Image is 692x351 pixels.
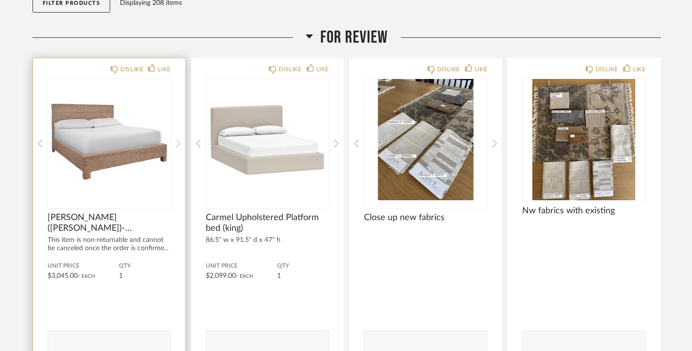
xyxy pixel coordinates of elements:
[48,212,171,234] span: [PERSON_NAME] ([PERSON_NAME])- [PERSON_NAME], abaca rope
[364,79,487,200] div: 0
[158,64,170,74] div: LIKE
[48,79,171,200] img: undefined
[206,79,329,200] div: 0
[633,64,645,74] div: LIKE
[364,212,487,223] span: Close up new fabrics
[206,212,329,234] span: Carmel Upholstered Platform bed (king)
[277,262,329,270] span: QTY
[279,64,301,74] div: DISLIKE
[206,262,277,270] span: Unit Price
[206,236,329,244] div: 86.5" w x 91.5" d x 47" h
[364,79,487,200] img: undefined
[120,64,143,74] div: DISLIKE
[236,274,253,279] span: / Each
[277,272,281,279] span: 1
[48,79,171,200] div: 1
[78,274,95,279] span: / Each
[320,27,388,48] span: For review
[475,64,487,74] div: LIKE
[119,272,123,279] span: 1
[48,272,78,279] span: $3,045.00
[522,206,645,216] span: Nw fabrics with existing
[316,64,329,74] div: LIKE
[206,272,236,279] span: $2,099.00
[48,236,171,253] div: This item is non-returnable and cannot be canceled once the order is confirme...
[595,64,618,74] div: DISLIKE
[206,79,329,200] img: undefined
[48,262,119,270] span: Unit Price
[119,262,171,270] span: QTY
[522,79,645,200] img: undefined
[437,64,460,74] div: DISLIKE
